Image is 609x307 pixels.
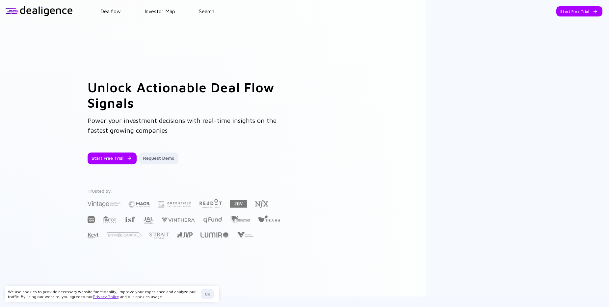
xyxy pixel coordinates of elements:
a: Dealflow [100,8,121,14]
button: OK [201,289,214,299]
img: JBV Capital [230,200,247,208]
h1: Unlock Actionable Deal Flow Signals [88,79,285,110]
img: Q Fund [203,216,222,224]
span: Power your investment decisions with real-time insights on the fastest growing companies [88,117,277,134]
div: Trusted by: [88,188,283,194]
div: We use cookies to provide necessary website functionality, improve your experience and analyze ou... [8,289,198,299]
img: Vintage Investment Partners [88,200,120,208]
img: Greenfield Partners [158,201,191,208]
a: Privacy Policy [93,294,119,299]
img: Red Dot Capital Partners [199,198,222,209]
a: Investor Map [145,8,175,14]
img: Strait Capital [149,233,169,239]
img: Israel Secondary Fund [124,216,135,222]
button: Request Demo [139,153,178,164]
img: The Elephant [230,216,250,223]
button: Start Free Trial [88,153,137,164]
img: NFX [255,200,268,208]
img: Maor Investments [128,199,150,210]
img: Lumir Ventures [200,232,228,237]
img: Team8 [258,215,282,222]
img: Key1 Capital [88,233,99,239]
img: FINTOP Capital [103,216,117,223]
button: Start Free Trial [556,6,602,16]
img: JAL Ventures [143,217,153,224]
img: Vinthera [161,217,195,223]
img: Viola Growth [236,232,254,238]
img: Entrée Capital [107,232,142,238]
img: Jerusalem Venture Partners [177,232,193,237]
a: Search [199,8,214,14]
